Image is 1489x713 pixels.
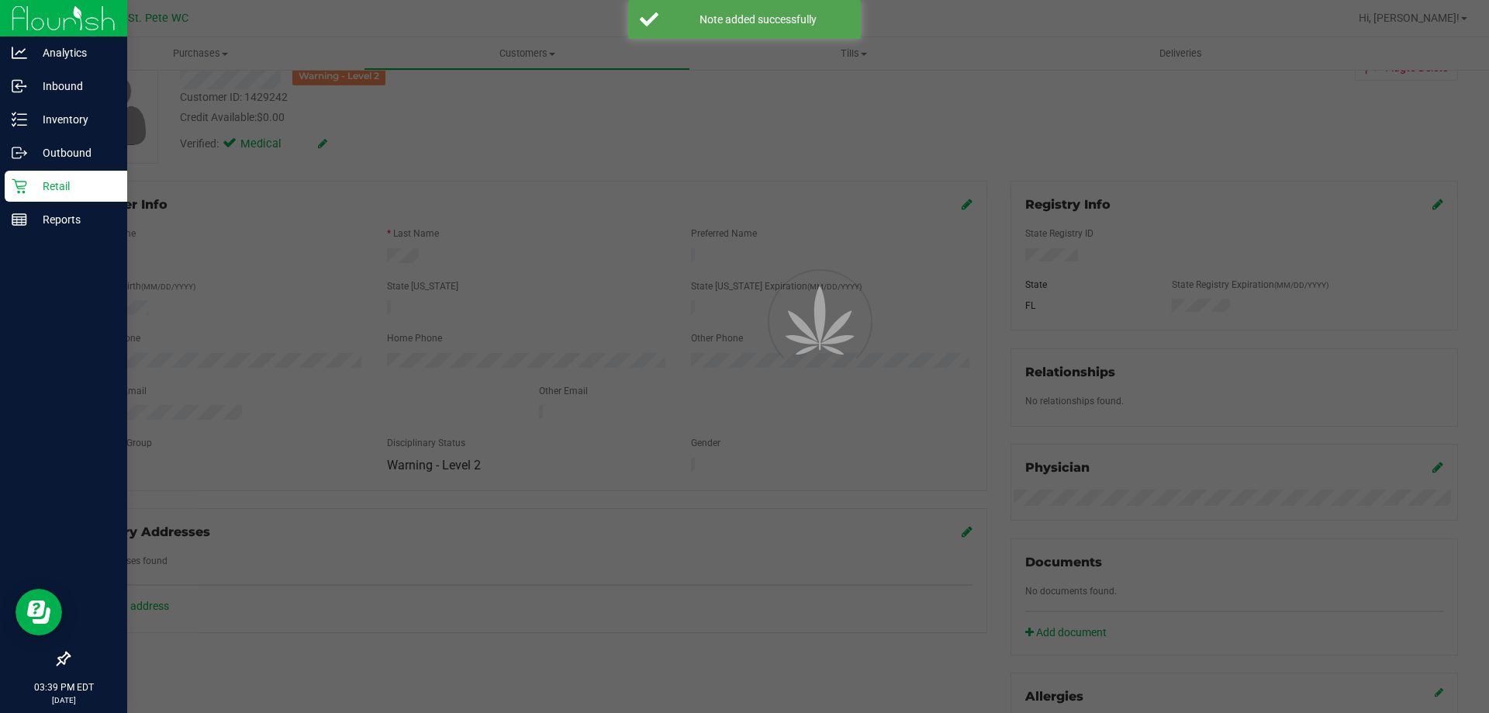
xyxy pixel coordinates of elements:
p: Inbound [27,77,120,95]
iframe: Resource center [16,589,62,635]
inline-svg: Inbound [12,78,27,94]
p: Retail [27,177,120,196]
p: Inventory [27,110,120,129]
p: Reports [27,210,120,229]
inline-svg: Reports [12,212,27,227]
inline-svg: Inventory [12,112,27,127]
div: Note added successfully [667,12,849,27]
inline-svg: Analytics [12,45,27,61]
p: [DATE] [7,694,120,706]
p: 03:39 PM EDT [7,680,120,694]
p: Outbound [27,144,120,162]
p: Analytics [27,43,120,62]
inline-svg: Retail [12,178,27,194]
inline-svg: Outbound [12,145,27,161]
